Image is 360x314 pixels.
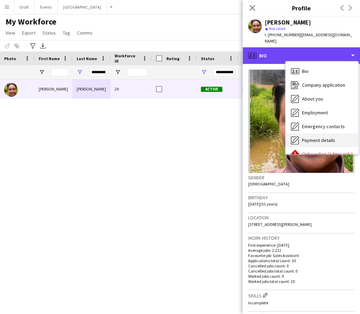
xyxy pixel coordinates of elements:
p: Cancelled jobs count: 0 [248,263,354,268]
button: Draft [14,0,35,14]
h3: Gender [248,174,354,181]
a: Comms [74,28,95,37]
button: Events [35,0,58,14]
p: Worked jobs total count: 20 [248,279,354,284]
span: Bio [302,68,309,74]
span: Emergency contacts [302,123,345,130]
a: View [3,28,18,37]
span: [STREET_ADDRESS][PERSON_NAME] [248,222,312,227]
span: [DEMOGRAPHIC_DATA] [248,181,289,187]
input: First Name Filter Input [51,68,68,76]
span: Export [22,30,36,36]
span: t. [PHONE_NUMBER] [265,32,301,37]
p: Favourite job: Sales Assistant [248,253,354,258]
span: Active [201,87,222,92]
span: Last Name [77,56,97,61]
h3: Skills [248,292,354,299]
a: Export [19,28,38,37]
div: About you [285,92,358,106]
button: Open Filter Menu [201,69,207,75]
span: First Name [39,56,60,61]
a: Tag [60,28,73,37]
div: 29 [110,79,152,98]
div: [PERSON_NAME] [238,79,280,98]
img: Crew avatar or photo [248,69,354,173]
span: Payment details [302,137,335,143]
p: Incomplete [248,300,354,305]
div: Onboarding (Admin only) [285,147,358,161]
span: [DATE] (51 years) [248,201,278,207]
div: Company application [285,78,358,92]
span: Workforce ID [115,53,139,64]
p: Average jobs: 2.222 [248,248,354,253]
div: Emergency contacts [285,120,358,133]
p: Cancelled jobs total count: 0 [248,268,354,274]
button: Open Filter Menu [77,69,83,75]
img: Karen Bartley Beal [4,83,18,97]
div: [PERSON_NAME] [35,79,72,98]
span: Company application [302,82,345,88]
p: Applications total count: 30 [248,258,354,263]
span: Status [201,56,214,61]
span: Onboarding (Admin only) [302,151,353,157]
h3: Birthday [248,194,354,201]
div: [PERSON_NAME] [72,79,110,98]
button: Open Filter Menu [115,69,121,75]
span: | [EMAIL_ADDRESS][DOMAIN_NAME] [265,32,352,44]
p: First experience: [DATE] [248,242,354,248]
span: Not rated [269,26,285,31]
div: Employment [285,106,358,120]
button: [GEOGRAPHIC_DATA] [58,0,107,14]
button: Open Filter Menu [39,69,45,75]
span: Rating [166,56,179,61]
span: Employment [302,110,328,116]
span: Photo [4,56,16,61]
app-action-btn: Export XLSX [39,42,47,50]
input: Last Name Filter Input [89,68,106,76]
h3: Work history [248,235,354,241]
span: Comms [77,30,93,36]
div: Bio [243,47,360,64]
span: Status [42,30,56,36]
h3: Location [248,215,354,221]
h3: Profile [243,3,360,12]
div: Payment details [285,133,358,147]
a: Status [40,28,59,37]
span: My Workforce [6,17,56,27]
button: Open Filter Menu [242,69,249,75]
span: View [6,30,15,36]
span: About you [302,96,323,102]
app-action-btn: Advanced filters [29,42,37,50]
p: Worked jobs count: 9 [248,274,354,279]
span: Tag [63,30,70,36]
input: Workforce ID Filter Input [127,68,148,76]
span: City [242,56,250,61]
div: Bio [285,64,358,78]
div: [PERSON_NAME] [265,19,311,26]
